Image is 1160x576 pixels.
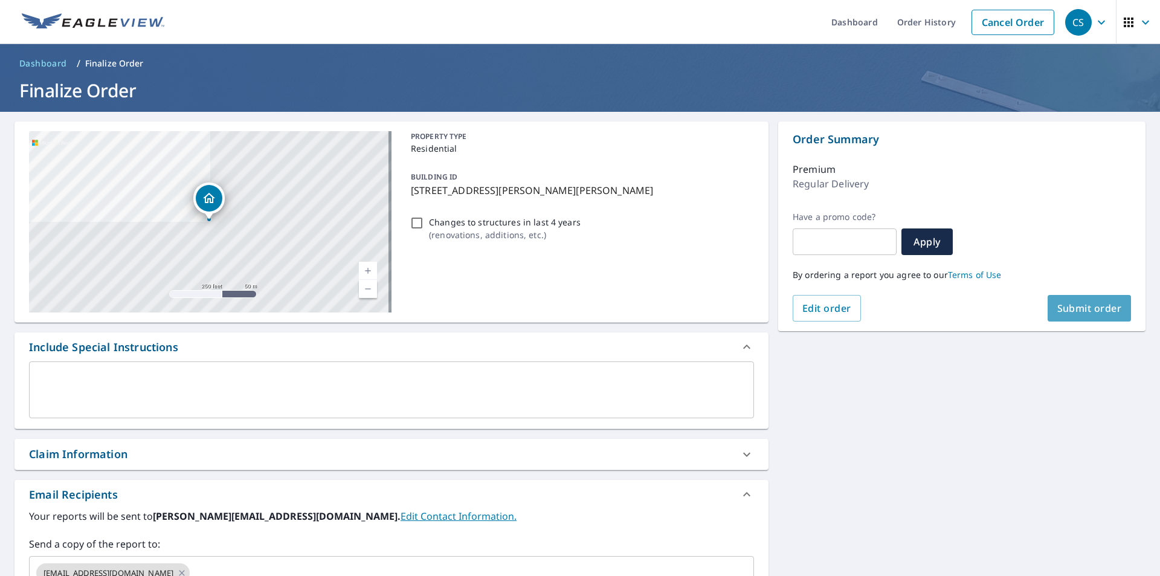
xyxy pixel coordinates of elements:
[411,131,749,142] p: PROPERTY TYPE
[29,487,118,503] div: Email Recipients
[14,78,1145,103] h1: Finalize Order
[29,339,178,355] div: Include Special Instructions
[359,280,377,298] a: Current Level 17, Zoom Out
[29,537,754,551] label: Send a copy of the report to:
[429,216,581,228] p: Changes to structures in last 4 years
[14,439,768,470] div: Claim Information
[793,212,897,222] label: Have a promo code?
[948,269,1002,280] a: Terms of Use
[911,235,943,248] span: Apply
[19,57,67,70] span: Dashboard
[14,480,768,509] div: Email Recipients
[971,10,1054,35] a: Cancel Order
[793,176,869,191] p: Regular Delivery
[411,172,457,182] p: BUILDING ID
[193,183,225,220] div: Dropped pin, building 1, Residential property, 7243 Dunn Dr Holland, OH 43528
[793,162,836,176] p: Premium
[429,228,581,241] p: ( renovations, additions, etc. )
[1048,295,1132,322] button: Submit order
[29,509,754,523] label: Your reports will be sent to
[411,183,749,198] p: [STREET_ADDRESS][PERSON_NAME][PERSON_NAME]
[1057,302,1122,315] span: Submit order
[14,54,1145,73] nav: breadcrumb
[793,131,1131,147] p: Order Summary
[793,295,861,322] button: Edit order
[14,332,768,361] div: Include Special Instructions
[793,270,1131,280] p: By ordering a report you agree to our
[77,56,80,71] li: /
[359,262,377,280] a: Current Level 17, Zoom In
[85,57,144,70] p: Finalize Order
[1065,9,1092,36] div: CS
[153,510,401,523] b: [PERSON_NAME][EMAIL_ADDRESS][DOMAIN_NAME].
[401,510,517,523] a: EditContactInfo
[14,54,72,73] a: Dashboard
[22,13,164,31] img: EV Logo
[411,142,749,155] p: Residential
[802,302,851,315] span: Edit order
[901,228,953,255] button: Apply
[29,446,127,462] div: Claim Information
